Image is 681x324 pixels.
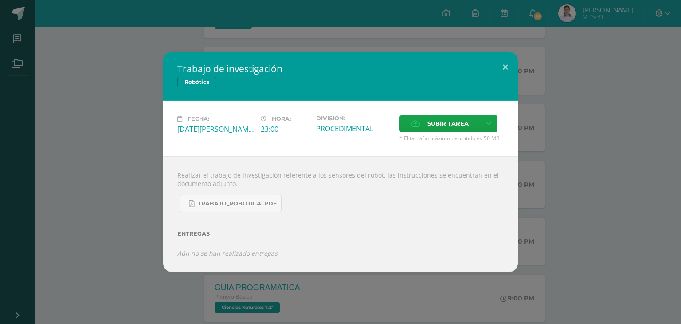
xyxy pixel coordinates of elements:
div: Realizar el trabajo de investigación referente a los sensores del robot, las instrucciones se enc... [163,156,518,272]
div: PROCEDIMENTAL [316,124,392,134]
span: TRABAJO_ROBOTICA1.pdf [198,200,277,207]
span: Hora: [272,115,291,122]
div: 23:00 [261,124,309,134]
span: Robótica [177,77,216,87]
span: Subir tarea [427,115,469,132]
button: Close (Esc) [493,52,518,82]
label: Entregas [177,230,504,237]
label: División: [316,115,392,122]
div: [DATE][PERSON_NAME] [177,124,254,134]
span: Fecha: [188,115,209,122]
i: Aún no se han realizado entregas [177,249,278,257]
span: * El tamaño máximo permitido es 50 MB [399,134,504,142]
h2: Trabajo de investigación [177,63,504,75]
a: TRABAJO_ROBOTICA1.pdf [180,195,282,212]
